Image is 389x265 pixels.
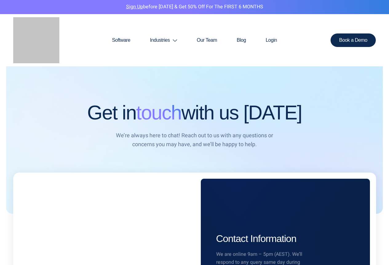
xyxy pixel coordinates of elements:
[136,102,181,124] span: touch
[331,33,376,47] a: Book a Demo
[256,25,287,55] a: Login
[115,131,275,149] div: We’re always here to chat! Reach out to us with any questions or concerns you may have, and we’ll...
[140,25,187,55] a: Industries
[216,233,355,244] h3: Contact Information
[13,102,376,123] h1: Get in with us [DATE]
[102,25,140,55] a: Software
[339,38,367,43] span: Book a Demo
[187,25,227,55] a: Our Team
[5,3,384,11] p: before [DATE] & Get 50% Off for the FIRST 6 MONTHS
[126,3,143,10] a: Sign Up
[227,25,256,55] a: Blog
